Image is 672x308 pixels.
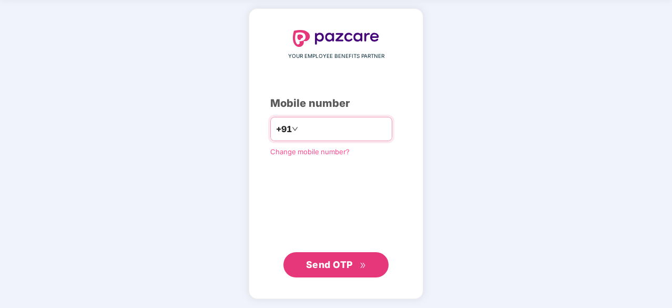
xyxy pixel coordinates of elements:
button: Send OTPdouble-right [283,252,389,277]
span: +91 [276,123,292,136]
span: Send OTP [306,259,353,270]
span: double-right [360,262,366,269]
span: YOUR EMPLOYEE BENEFITS PARTNER [288,52,384,61]
div: Mobile number [270,95,402,112]
img: logo [293,30,379,47]
span: down [292,126,298,132]
a: Change mobile number? [270,147,350,156]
